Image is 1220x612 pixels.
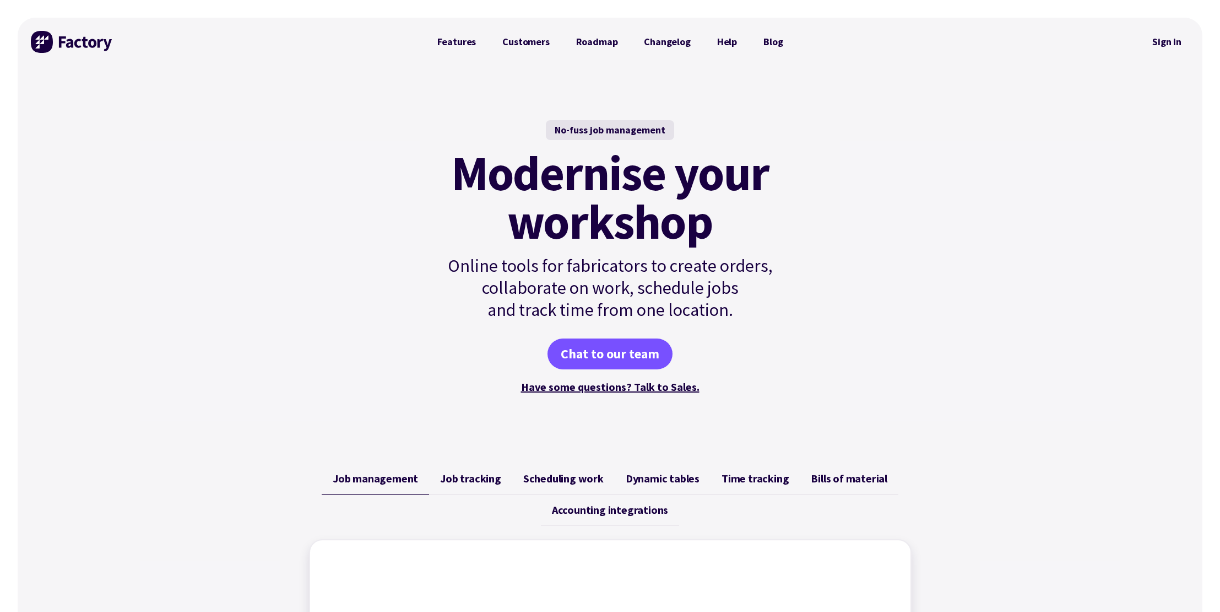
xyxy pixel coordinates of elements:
a: Features [424,31,490,53]
a: Help [704,31,750,53]
p: Online tools for fabricators to create orders, collaborate on work, schedule jobs and track time ... [424,255,796,321]
nav: Secondary Navigation [1145,29,1189,55]
div: No-fuss job management [546,120,674,140]
mark: Modernise your workshop [451,149,769,246]
span: Scheduling work [523,472,604,485]
a: Changelog [631,31,703,53]
a: Chat to our team [547,339,673,369]
a: Have some questions? Talk to Sales. [521,380,700,394]
a: Roadmap [563,31,631,53]
span: Time tracking [722,472,789,485]
a: Customers [489,31,562,53]
img: Factory [31,31,113,53]
span: Bills of material [811,472,887,485]
span: Job tracking [440,472,501,485]
span: Accounting integrations [552,503,668,517]
span: Job management [333,472,418,485]
span: Dynamic tables [626,472,700,485]
nav: Primary Navigation [424,31,796,53]
a: Sign in [1145,29,1189,55]
a: Blog [750,31,796,53]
